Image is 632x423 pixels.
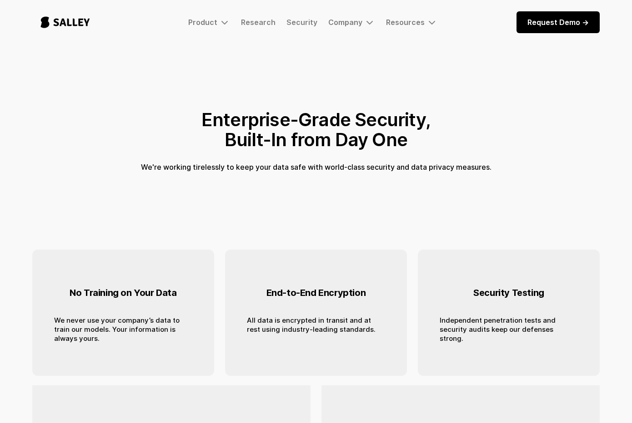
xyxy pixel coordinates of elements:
[201,110,431,150] h1: Enterprise-Grade Security, Built-In from Day One
[386,18,425,27] div: Resources
[386,17,437,28] div: Resources
[440,316,578,343] div: Independent penetration tests and security audits keep our defenses strong.
[141,161,492,173] h5: We're working tirelessly to keep your data safe with world-class security and data privacy measures.
[247,316,385,343] div: All data is encrypted in transit and at rest using industry-leading standards. ‍
[241,18,276,27] a: Research
[328,17,375,28] div: Company
[473,287,544,298] strong: Security Testing
[188,18,217,27] div: Product
[32,7,98,37] a: home
[188,17,230,28] div: Product
[54,316,192,343] div: We never use your company’s data to train our models. Your information is always yours.
[286,18,317,27] a: Security
[266,287,366,298] strong: End-to-End Encryption
[70,280,176,305] h4: No Training on Your Data
[328,18,362,27] div: Company
[517,11,600,33] a: Request Demo ->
